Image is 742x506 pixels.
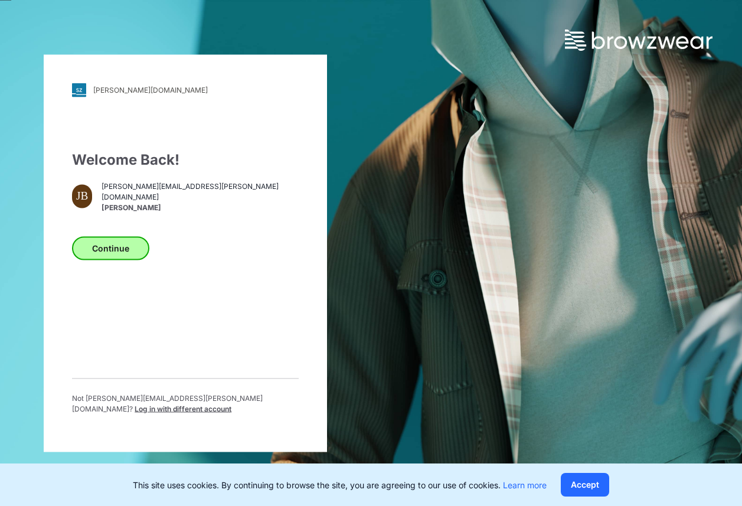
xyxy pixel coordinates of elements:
p: Not [PERSON_NAME][EMAIL_ADDRESS][PERSON_NAME][DOMAIN_NAME] ? [72,393,299,414]
div: JB [72,184,92,208]
a: [PERSON_NAME][DOMAIN_NAME] [72,83,299,97]
div: Welcome Back! [72,149,299,170]
span: Log in with different account [135,404,231,413]
img: svg+xml;base64,PHN2ZyB3aWR0aD0iMjgiIGhlaWdodD0iMjgiIHZpZXdCb3g9IjAgMCAyOCAyOCIgZmlsbD0ibm9uZSIgeG... [72,83,86,97]
p: This site uses cookies. By continuing to browse the site, you are agreeing to our use of cookies. [133,479,547,491]
button: Accept [561,473,609,497]
a: Learn more [503,480,547,490]
img: browzwear-logo.73288ffb.svg [565,30,712,51]
span: [PERSON_NAME][EMAIL_ADDRESS][PERSON_NAME][DOMAIN_NAME] [102,181,299,203]
button: Continue [72,236,149,260]
div: [PERSON_NAME][DOMAIN_NAME] [93,86,208,94]
span: [PERSON_NAME] [102,203,299,213]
